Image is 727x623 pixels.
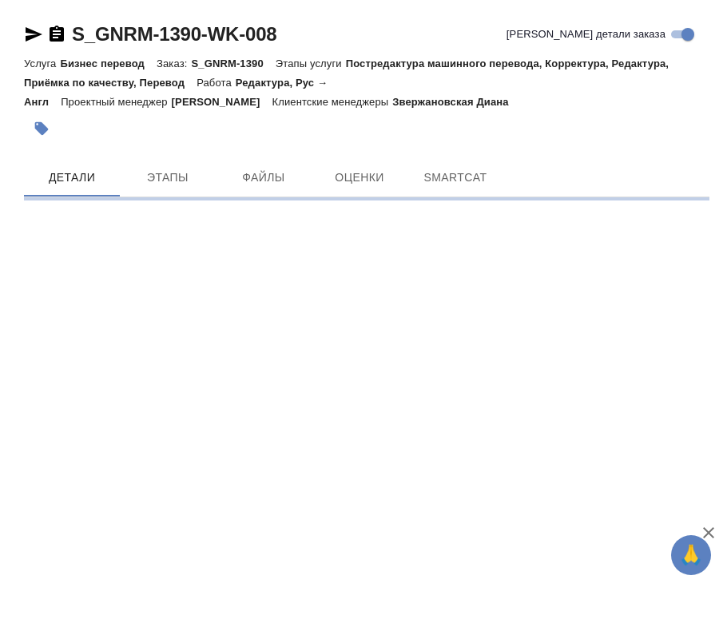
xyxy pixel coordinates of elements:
[191,58,275,69] p: S_GNRM-1390
[24,58,669,89] p: Постредактура машинного перевода, Корректура, Редактура, Приёмка по качеству, Перевод
[60,58,157,69] p: Бизнес перевод
[72,23,276,45] a: S_GNRM-1390-WK-008
[47,25,66,44] button: Скопировать ссылку
[197,77,236,89] p: Работа
[276,58,346,69] p: Этапы услуги
[157,58,191,69] p: Заказ:
[172,96,272,108] p: [PERSON_NAME]
[417,168,494,188] span: SmartCat
[272,96,393,108] p: Клиентские менеджеры
[34,168,110,188] span: Детали
[24,25,43,44] button: Скопировать ссылку для ЯМессенджера
[392,96,520,108] p: Звержановская Диана
[677,538,705,572] span: 🙏
[671,535,711,575] button: 🙏
[129,168,206,188] span: Этапы
[507,26,665,42] span: [PERSON_NAME] детали заказа
[321,168,398,188] span: Оценки
[61,96,171,108] p: Проектный менеджер
[24,111,59,146] button: Добавить тэг
[225,168,302,188] span: Файлы
[24,58,60,69] p: Услуга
